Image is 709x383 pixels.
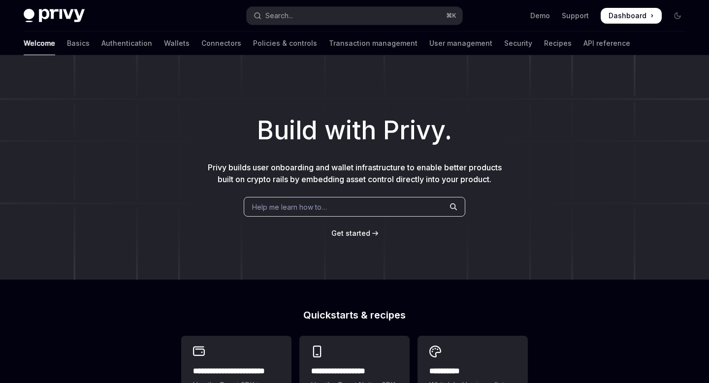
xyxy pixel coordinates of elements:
h1: Build with Privy. [16,111,693,150]
a: User management [429,32,492,55]
a: Welcome [24,32,55,55]
a: Wallets [164,32,190,55]
a: Demo [530,11,550,21]
a: Policies & controls [253,32,317,55]
span: Dashboard [609,11,646,21]
h2: Quickstarts & recipes [181,310,528,320]
a: Dashboard [601,8,662,24]
a: Authentication [101,32,152,55]
a: Recipes [544,32,572,55]
a: Connectors [201,32,241,55]
span: ⌘ K [446,12,456,20]
button: Toggle dark mode [670,8,685,24]
a: API reference [583,32,630,55]
div: Search... [265,10,293,22]
a: Transaction management [329,32,418,55]
a: Basics [67,32,90,55]
a: Get started [331,228,370,238]
span: Privy builds user onboarding and wallet infrastructure to enable better products built on crypto ... [208,162,502,184]
a: Security [504,32,532,55]
span: Help me learn how to… [252,202,327,212]
img: dark logo [24,9,85,23]
button: Open search [247,7,462,25]
span: Get started [331,229,370,237]
a: Support [562,11,589,21]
